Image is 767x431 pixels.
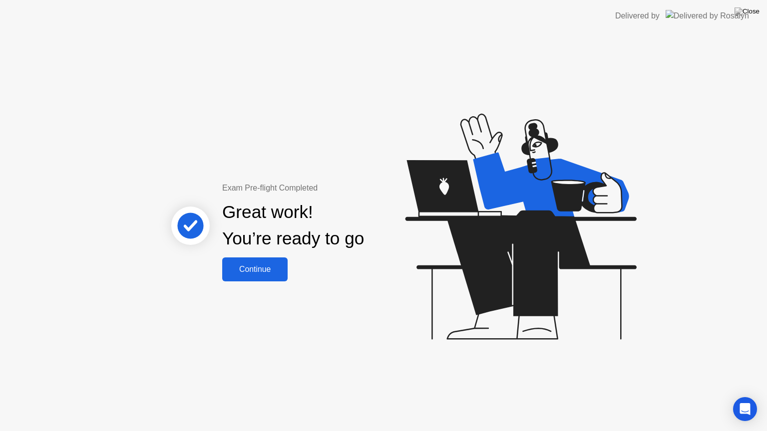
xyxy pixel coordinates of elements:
[735,7,760,15] img: Close
[222,199,364,252] div: Great work! You’re ready to go
[222,182,428,194] div: Exam Pre-flight Completed
[225,265,285,274] div: Continue
[615,10,660,22] div: Delivered by
[666,10,749,21] img: Delivered by Rosalyn
[733,397,757,421] div: Open Intercom Messenger
[222,257,288,281] button: Continue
